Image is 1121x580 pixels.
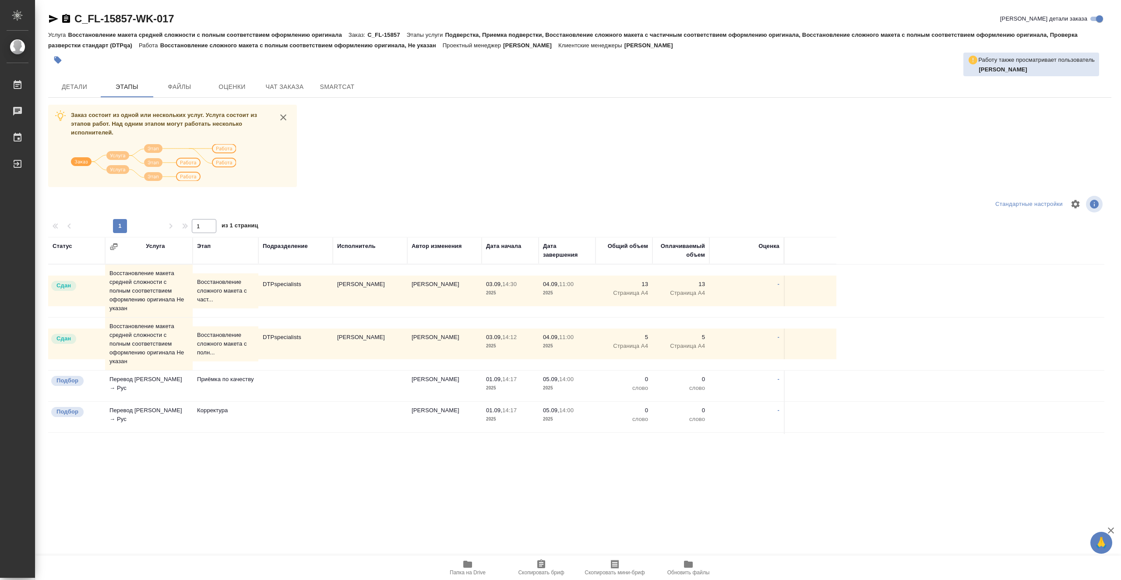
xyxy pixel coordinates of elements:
[109,242,118,251] button: Сгруппировать
[559,334,574,340] p: 11:00
[56,334,71,343] p: Сдан
[1086,196,1104,212] span: Посмотреть информацию
[657,375,705,384] p: 0
[443,42,503,49] p: Проектный менеджер
[600,289,648,297] p: Страница А4
[486,242,521,251] div: Дата начала
[197,331,254,357] p: Восстановление сложного макета с полн...
[778,407,779,414] a: -
[316,81,358,92] span: SmartCat
[624,42,680,49] p: [PERSON_NAME]
[758,242,779,251] div: Оценка
[657,406,705,415] p: 0
[778,334,779,340] a: -
[600,384,648,393] p: слово
[657,342,705,350] p: Страница А4
[993,198,1065,211] div: split button
[600,280,648,289] p: 13
[486,376,502,382] p: 01.09,
[412,242,462,251] div: Автор изменения
[56,407,78,416] p: Подбор
[48,32,68,38] p: Услуга
[559,407,574,414] p: 14:00
[48,50,67,70] button: Добавить тэг
[407,329,482,359] td: [PERSON_NAME]
[979,66,1027,73] b: [PERSON_NAME]
[543,334,559,340] p: 04.09,
[543,242,591,259] div: Дата завершения
[407,32,445,38] p: Этапы услуги
[543,384,591,393] p: 2025
[197,278,254,304] p: Восстановление сложного макета с част...
[978,56,1095,64] p: Работу также просматривает пользователь
[56,376,78,385] p: Подбор
[543,281,559,287] p: 04.09,
[486,384,534,393] p: 2025
[600,375,648,384] p: 0
[778,376,779,382] a: -
[1065,194,1086,215] span: Настроить таблицу
[558,42,624,49] p: Клиентские менеджеры
[71,112,257,136] span: Заказ состоит из одной или нескольких услуг. Услуга состоит из этапов работ. Над одним этапом мог...
[349,32,367,38] p: Заказ:
[657,242,705,259] div: Оплачиваемый объем
[197,406,254,415] p: Корректура
[657,415,705,424] p: слово
[1090,532,1112,554] button: 🙏
[608,242,648,251] div: Общий объем
[486,281,502,287] p: 03.09,
[105,318,193,370] td: Восстановление макета средней сложности с полным соответствием оформлению оригинала Не указан
[600,333,648,342] p: 5
[486,289,534,297] p: 2025
[258,329,333,359] td: DTPspecialists
[146,242,165,251] div: Услуга
[333,329,407,359] td: [PERSON_NAME]
[56,281,71,290] p: Сдан
[68,32,348,38] p: Восстановление макета средней сложности с полным соответствием оформлению оригинала
[74,13,174,25] a: C_FL-15857-WK-017
[263,242,308,251] div: Подразделение
[222,220,258,233] span: из 1 страниц
[486,342,534,350] p: 2025
[543,342,591,350] p: 2025
[105,433,193,463] td: Перевод [PERSON_NAME] → Рус
[502,376,517,382] p: 14:17
[160,42,443,49] p: Восстановление сложного макета с полным соответствием оформлению оригинала, Не указан
[48,32,1078,49] p: Подверстка, Приемка подверстки, Восстановление сложного макета с частичным соответствием оформлен...
[979,65,1095,74] p: Исмагилова Диана
[600,415,648,424] p: слово
[337,242,376,251] div: Исполнитель
[543,289,591,297] p: 2025
[657,333,705,342] p: 5
[486,415,534,424] p: 2025
[502,407,517,414] p: 14:17
[778,281,779,287] a: -
[106,81,148,92] span: Этапы
[139,42,160,49] p: Работа
[407,371,482,401] td: [PERSON_NAME]
[48,14,59,24] button: Скопировать ссылку для ЯМессенджера
[543,376,559,382] p: 05.09,
[502,281,517,287] p: 14:30
[367,32,406,38] p: C_FL-15857
[1094,534,1109,552] span: 🙏
[407,402,482,432] td: [PERSON_NAME]
[211,81,253,92] span: Оценки
[407,433,482,463] td: [PERSON_NAME]
[486,407,502,414] p: 01.09,
[53,242,72,251] div: Статус
[657,384,705,393] p: слово
[53,81,95,92] span: Детали
[61,14,71,24] button: Скопировать ссылку
[657,280,705,289] p: 13
[105,371,193,401] td: Перевод [PERSON_NAME] → Рус
[502,334,517,340] p: 14:12
[657,289,705,297] p: Страница А4
[559,376,574,382] p: 14:00
[503,42,558,49] p: [PERSON_NAME]
[600,342,648,350] p: Страница А4
[600,406,648,415] p: 0
[543,407,559,414] p: 05.09,
[197,242,211,251] div: Этап
[105,265,193,317] td: Восстановление макета средней сложности с полным соответствием оформлению оригинала Не указан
